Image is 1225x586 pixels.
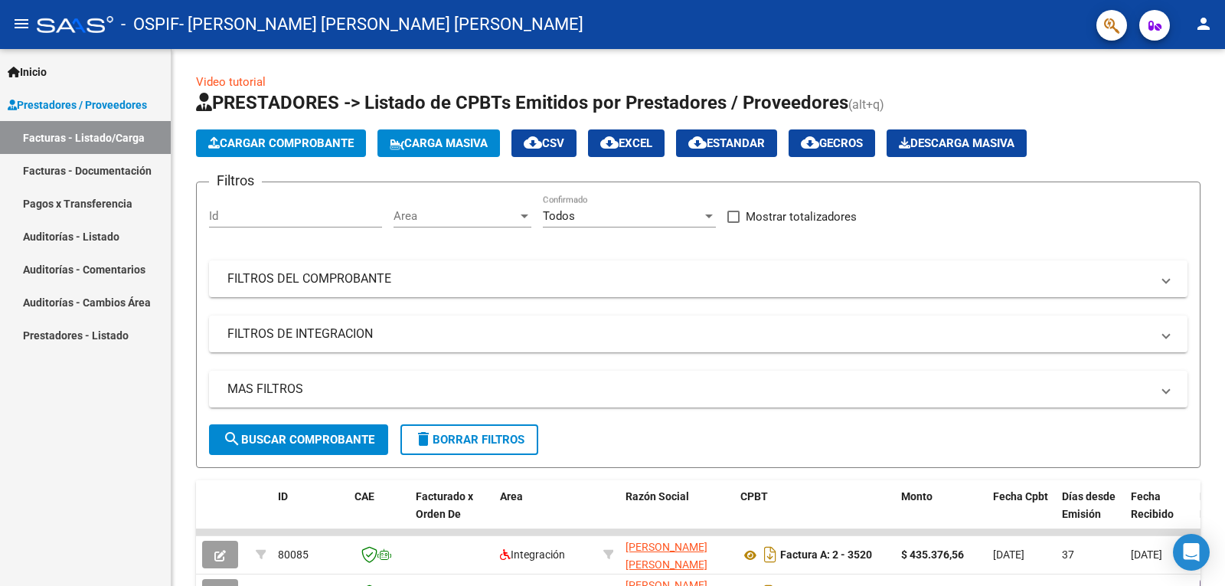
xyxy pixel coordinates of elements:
span: Prestadores / Proveedores [8,97,147,113]
button: Buscar Comprobante [209,424,388,455]
datatable-header-cell: Días desde Emisión [1056,480,1125,548]
mat-icon: person [1194,15,1213,33]
span: CAE [354,490,374,503]
h3: Filtros [209,170,262,192]
span: Integración [500,548,565,561]
button: CSV [511,129,577,157]
span: Area [394,209,518,223]
span: ID [278,490,288,503]
app-download-masive: Descarga masiva de comprobantes (adjuntos) [887,129,1027,157]
button: Descarga Masiva [887,129,1027,157]
mat-icon: delete [414,430,433,448]
mat-icon: cloud_download [688,133,707,152]
mat-icon: cloud_download [600,133,619,152]
span: Borrar Filtros [414,433,524,447]
mat-icon: cloud_download [524,133,542,152]
button: Carga Masiva [377,129,500,157]
datatable-header-cell: Facturado x Orden De [410,480,494,548]
span: 80085 [278,548,309,561]
div: Open Intercom Messenger [1173,534,1210,571]
span: EXCEL [600,136,652,150]
datatable-header-cell: Area [494,480,597,548]
span: [DATE] [1131,548,1162,561]
a: Video tutorial [196,75,266,89]
span: (alt+q) [848,97,884,112]
mat-expansion-panel-header: MAS FILTROS [209,371,1187,408]
datatable-header-cell: CPBT [734,480,895,548]
button: Cargar Comprobante [196,129,366,157]
span: [DATE] [993,548,1024,561]
span: Descarga Masiva [899,136,1014,150]
strong: $ 435.376,56 [901,548,964,561]
span: - [PERSON_NAME] [PERSON_NAME] [PERSON_NAME] [179,8,583,41]
mat-expansion-panel-header: FILTROS DE INTEGRACION [209,316,1187,352]
datatable-header-cell: ID [272,480,348,548]
mat-panel-title: FILTROS DEL COMPROBANTE [227,270,1151,287]
mat-expansion-panel-header: FILTROS DEL COMPROBANTE [209,260,1187,297]
span: Carga Masiva [390,136,488,150]
span: Area [500,490,523,503]
span: Cargar Comprobante [208,136,354,150]
button: Estandar [676,129,777,157]
datatable-header-cell: Razón Social [619,480,734,548]
mat-icon: cloud_download [801,133,819,152]
span: Inicio [8,64,47,80]
span: Todos [543,209,575,223]
strong: Factura A: 2 - 3520 [780,549,872,561]
span: Fecha Cpbt [993,490,1048,503]
span: - OSPIF [121,8,179,41]
datatable-header-cell: Monto [895,480,987,548]
datatable-header-cell: Fecha Recibido [1125,480,1194,548]
span: Fecha Recibido [1131,490,1174,520]
mat-icon: menu [12,15,31,33]
span: CSV [524,136,564,150]
span: Mostrar totalizadores [746,208,857,226]
span: Estandar [688,136,765,150]
span: Monto [901,490,933,503]
span: PRESTADORES -> Listado de CPBTs Emitidos por Prestadores / Proveedores [196,92,848,113]
div: 30708929448 [626,539,728,571]
span: Días desde Emisión [1062,490,1116,520]
button: Borrar Filtros [400,424,538,455]
datatable-header-cell: Fecha Cpbt [987,480,1056,548]
span: Buscar Comprobante [223,433,374,447]
mat-icon: search [223,430,241,448]
i: Descargar documento [760,542,780,567]
span: Razón Social [626,490,689,503]
span: CPBT [740,490,768,503]
button: EXCEL [588,129,665,157]
mat-panel-title: MAS FILTROS [227,381,1151,398]
span: 37 [1062,548,1074,561]
span: Facturado x Orden De [416,490,473,520]
span: Gecros [801,136,863,150]
button: Gecros [789,129,875,157]
datatable-header-cell: CAE [348,480,410,548]
mat-panel-title: FILTROS DE INTEGRACION [227,326,1151,342]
